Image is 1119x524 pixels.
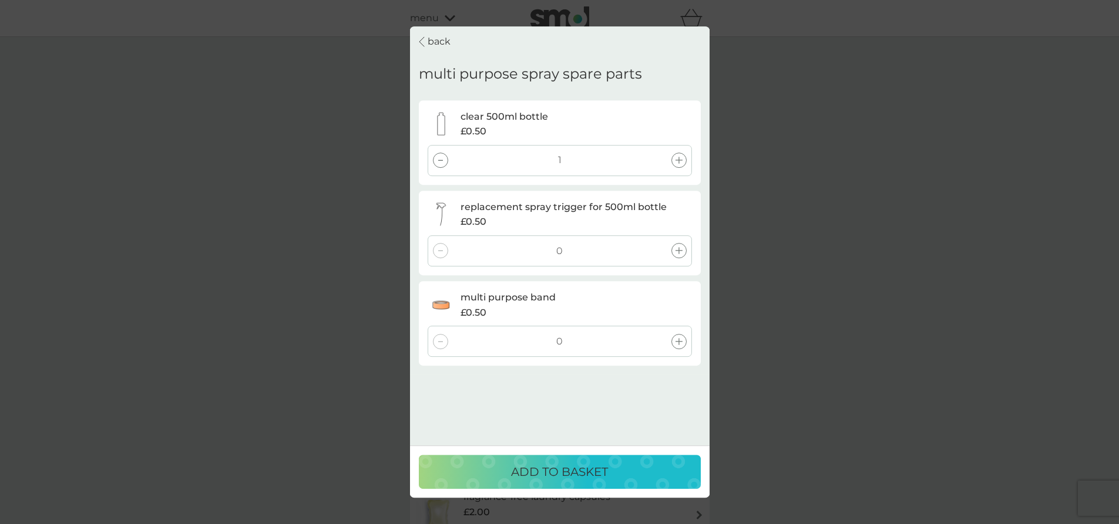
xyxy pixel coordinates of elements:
button: ADD TO BASKET [419,455,701,489]
p: clear 500ml bottle [461,109,548,124]
h2: multi purpose spray spare parts [419,66,642,83]
p: 0 [556,244,563,259]
p: back [428,34,451,49]
img: clear 500ml bottle [429,112,453,136]
p: 1 [558,153,562,168]
p: multi purpose band [461,290,556,305]
p: 0 [556,334,563,349]
p: replacement spray trigger for 500ml bottle [461,200,667,215]
p: ADD TO BASKET [511,462,608,481]
span: £0.50 [461,305,486,320]
span: £0.50 [461,124,486,139]
img: replacement spray trigger for 500ml bottle [429,202,453,226]
img: multi purpose band [429,293,453,317]
button: back [419,26,451,57]
span: £0.50 [461,214,486,229]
